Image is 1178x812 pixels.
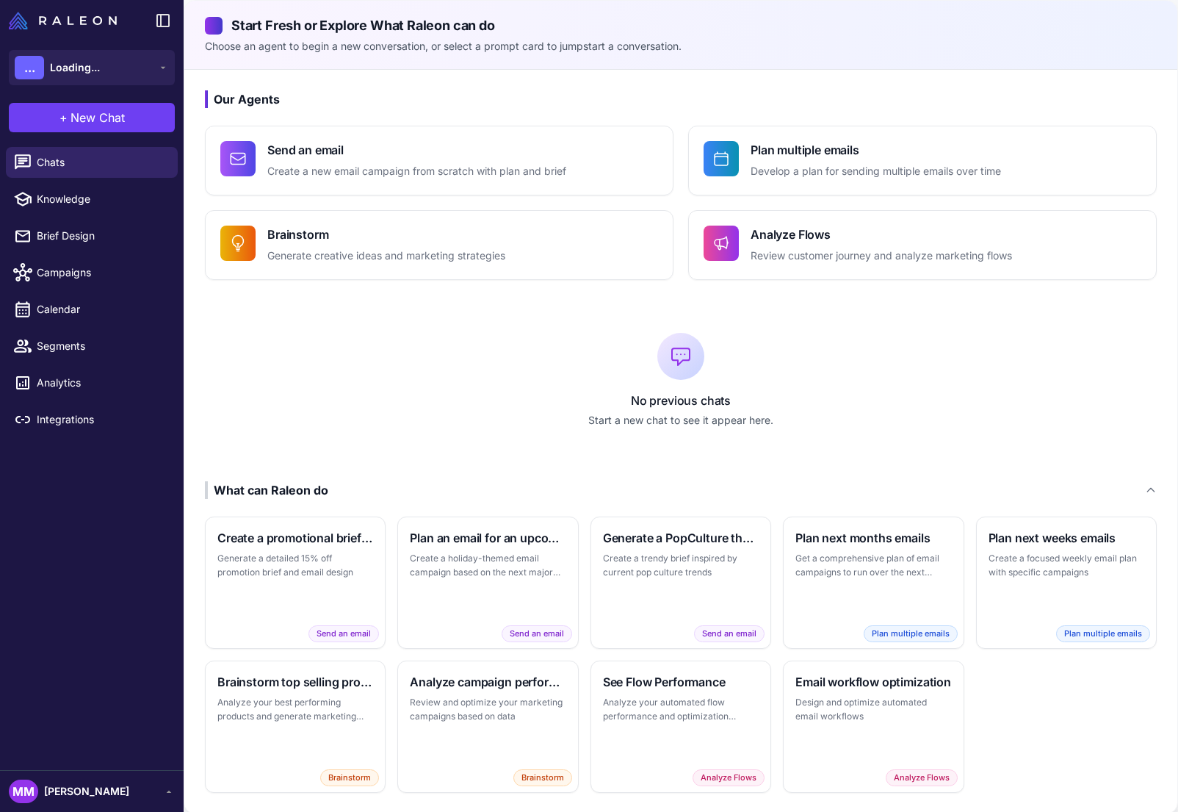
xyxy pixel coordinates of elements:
span: Brief Design [37,228,166,244]
a: Analytics [6,367,178,398]
p: Create a new email campaign from scratch with plan and brief [267,163,566,180]
div: MM [9,780,38,803]
button: Plan next months emailsGet a comprehensive plan of email campaigns to run over the next monthPlan... [783,517,964,649]
h3: Analyze campaign performance [410,673,565,691]
a: Knowledge [6,184,178,215]
h4: Send an email [267,141,566,159]
button: ...Loading... [9,50,175,85]
p: Analyze your automated flow performance and optimization opportunities [603,695,759,724]
button: Analyze FlowsReview customer journey and analyze marketing flows [688,210,1157,280]
span: New Chat [71,109,125,126]
p: Choose an agent to begin a new conversation, or select a prompt card to jumpstart a conversation. [205,38,1157,54]
a: Chats [6,147,178,178]
span: Brainstorm [513,769,572,786]
h3: Create a promotional brief and email [217,529,373,547]
p: Create a trendy brief inspired by current pop culture trends [603,551,759,580]
a: Segments [6,331,178,362]
p: Review and optimize your marketing campaigns based on data [410,695,565,724]
p: Analyze your best performing products and generate marketing ideas [217,695,373,724]
h4: Plan multiple emails [751,141,1001,159]
div: What can Raleon do [205,481,328,499]
button: Plan multiple emailsDevelop a plan for sending multiple emails over time [688,126,1157,195]
button: BrainstormGenerate creative ideas and marketing strategies [205,210,673,280]
a: Campaigns [6,257,178,288]
span: [PERSON_NAME] [44,783,129,800]
p: Generate a detailed 15% off promotion brief and email design [217,551,373,580]
h4: Analyze Flows [751,226,1012,243]
button: Generate a PopCulture themed briefCreate a trendy brief inspired by current pop culture trendsSen... [590,517,771,649]
h2: Start Fresh or Explore What Raleon can do [205,15,1157,35]
p: Develop a plan for sending multiple emails over time [751,163,1001,180]
p: No previous chats [205,392,1157,409]
span: Calendar [37,301,166,317]
button: Analyze campaign performanceReview and optimize your marketing campaigns based on dataBrainstorm [397,661,578,793]
span: Campaigns [37,265,166,281]
button: +New Chat [9,103,175,132]
h3: Plan next weeks emails [989,529,1144,547]
h3: Brainstorm top selling products [217,673,373,691]
span: + [59,109,68,126]
h3: See Flow Performance [603,673,759,691]
p: Review customer journey and analyze marketing flows [751,248,1012,265]
span: Send an email [694,625,765,642]
h4: Brainstorm [267,226,505,243]
h3: Generate a PopCulture themed brief [603,529,759,547]
span: Analytics [37,375,166,391]
span: Brainstorm [320,769,379,786]
button: Plan an email for an upcoming holidayCreate a holiday-themed email campaign based on the next maj... [397,517,578,649]
button: See Flow PerformanceAnalyze your automated flow performance and optimization opportunitiesAnalyze... [590,661,771,793]
p: Create a focused weekly email plan with specific campaigns [989,551,1144,580]
h3: Plan an email for an upcoming holiday [410,529,565,547]
span: Send an email [502,625,572,642]
span: Segments [37,338,166,354]
p: Get a comprehensive plan of email campaigns to run over the next month [795,551,951,580]
span: Analyze Flows [693,769,765,786]
a: Brief Design [6,220,178,251]
span: Chats [37,154,166,170]
span: Analyze Flows [886,769,958,786]
h3: Plan next months emails [795,529,951,547]
div: ... [15,56,44,79]
a: Integrations [6,404,178,435]
button: Brainstorm top selling productsAnalyze your best performing products and generate marketing ideas... [205,661,386,793]
h3: Our Agents [205,90,1157,108]
button: Send an emailCreate a new email campaign from scratch with plan and brief [205,126,673,195]
span: Loading... [50,60,100,76]
p: Generate creative ideas and marketing strategies [267,248,505,265]
span: Integrations [37,412,166,428]
p: Design and optimize automated email workflows [795,695,951,724]
button: Create a promotional brief and emailGenerate a detailed 15% off promotion brief and email designS... [205,517,386,649]
span: Plan multiple emails [864,625,958,642]
button: Plan next weeks emailsCreate a focused weekly email plan with specific campaignsPlan multiple emails [976,517,1157,649]
h3: Email workflow optimization [795,673,951,691]
a: Raleon Logo [9,12,123,29]
span: Knowledge [37,191,166,207]
button: Email workflow optimizationDesign and optimize automated email workflowsAnalyze Flows [783,661,964,793]
p: Start a new chat to see it appear here. [205,412,1157,428]
span: Send an email [308,625,379,642]
p: Create a holiday-themed email campaign based on the next major holiday [410,551,565,580]
a: Calendar [6,294,178,325]
img: Raleon Logo [9,12,117,29]
span: Plan multiple emails [1056,625,1150,642]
